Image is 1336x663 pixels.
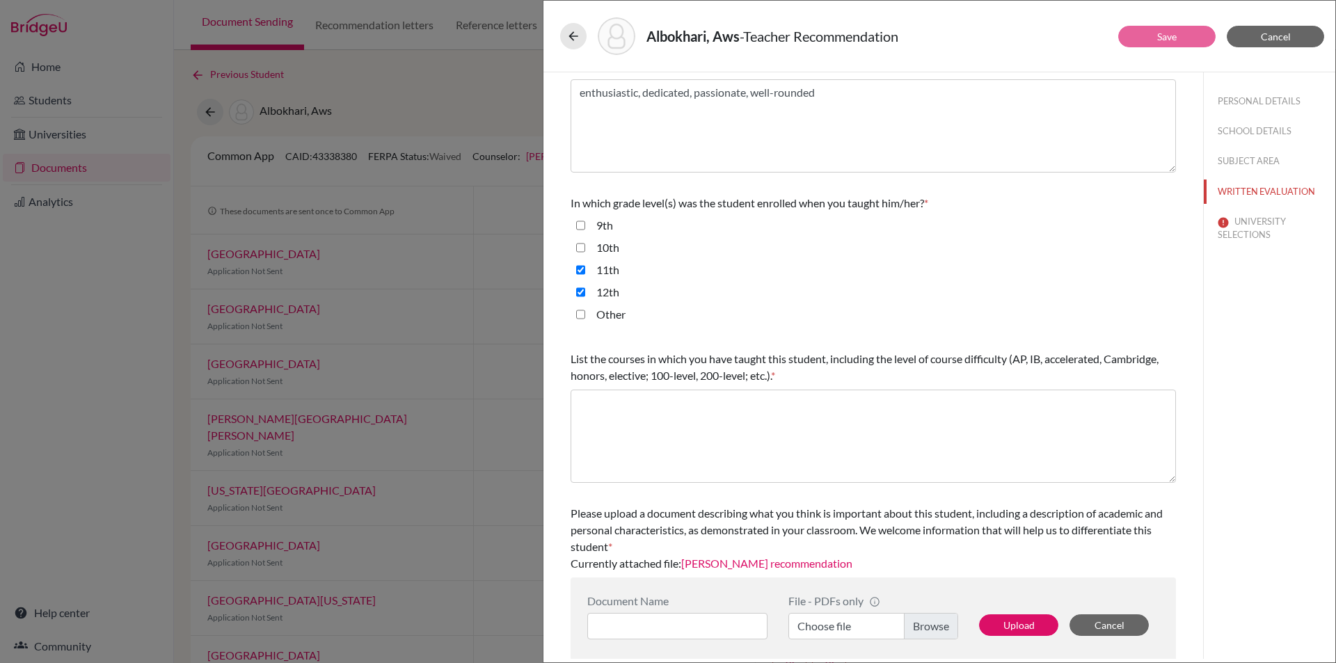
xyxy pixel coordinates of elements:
[681,557,852,570] a: [PERSON_NAME] recommendation
[571,506,1163,553] span: Please upload a document describing what you think is important about this student, including a d...
[596,262,619,278] label: 11th
[571,79,1176,173] textarea: enthusiastic, dedicated, passionate, well-rounded
[979,614,1058,636] button: Upload
[596,284,619,301] label: 12th
[596,306,626,323] label: Other
[571,352,1159,382] span: List the courses in which you have taught this student, including the level of course difficulty ...
[1069,614,1149,636] button: Cancel
[1204,119,1335,143] button: SCHOOL DETAILS
[1218,217,1229,228] img: error-544570611efd0a2d1de9.svg
[788,594,958,607] div: File - PDFs only
[788,613,958,639] label: Choose file
[596,217,613,234] label: 9th
[740,28,898,45] span: - Teacher Recommendation
[1204,89,1335,113] button: PERSONAL DETAILS
[1204,179,1335,204] button: WRITTEN EVALUATION
[1204,209,1335,247] button: UNIVERSITY SELECTIONS
[571,500,1176,577] div: Currently attached file:
[596,239,619,256] label: 10th
[869,596,880,607] span: info
[571,196,924,209] span: In which grade level(s) was the student enrolled when you taught him/her?
[1204,149,1335,173] button: SUBJECT AREA
[587,594,768,607] div: Document Name
[646,28,740,45] strong: Albokhari, Aws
